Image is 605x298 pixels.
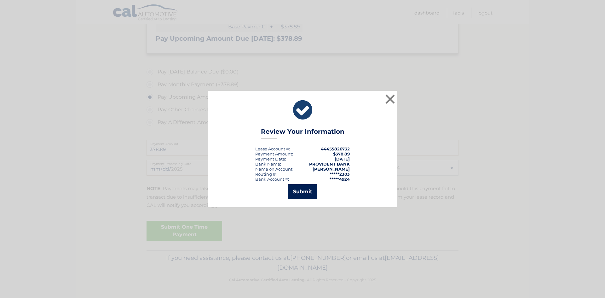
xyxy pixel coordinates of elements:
div: Routing #: [255,172,277,177]
div: Name on Account: [255,167,293,172]
strong: [PERSON_NAME] [313,167,350,172]
div: : [255,156,286,161]
span: $378.89 [333,151,350,156]
button: × [384,93,396,105]
span: Payment Date [255,156,285,161]
div: Payment Amount: [255,151,293,156]
strong: 44455826732 [321,146,350,151]
button: Submit [288,184,317,199]
span: [DATE] [335,156,350,161]
h3: Review Your Information [261,128,344,139]
div: Bank Account #: [255,177,289,182]
strong: PROVIDENT BANK [309,161,350,167]
div: Bank Name: [255,161,281,167]
div: Lease Account #: [255,146,290,151]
